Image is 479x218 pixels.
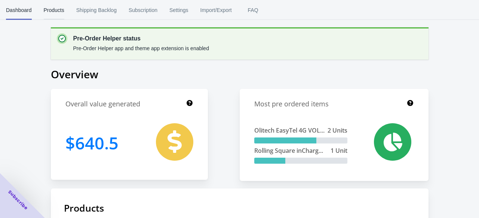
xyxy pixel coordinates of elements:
h1: 640.5 [65,123,119,163]
h1: Products [64,202,415,214]
p: Pre-Order Helper app and theme app extension is enabled [73,45,209,52]
span: Subscribe [7,189,29,211]
p: Pre-Order Helper status [73,34,209,43]
span: Dashboard [6,0,32,20]
h1: Most pre ordered items [254,99,329,109]
span: Shipping Backlog [76,0,117,20]
span: 2 Units [328,126,347,134]
span: FAQ [244,0,262,20]
span: Settings [169,0,188,20]
h1: Overview [51,67,429,81]
span: Import/Export [200,0,232,20]
span: 1 Unit [331,146,347,155]
span: Rolling Square inCharg... [254,146,323,155]
span: Products [44,0,64,20]
span: Subscription [129,0,157,20]
h1: Overall value generated [65,99,140,109]
span: Olitech EasyTel 4G VOL... [254,126,325,134]
span: $ [65,131,75,154]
